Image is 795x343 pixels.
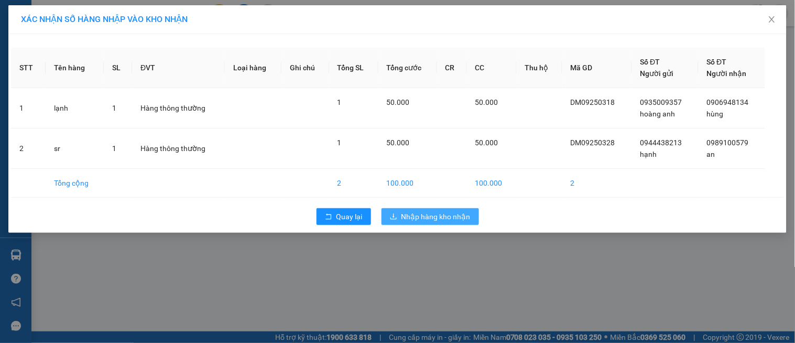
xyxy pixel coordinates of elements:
th: Loại hàng [225,48,281,88]
span: 0906948134 [707,98,749,106]
td: 2 [11,128,46,169]
span: hùng [707,110,724,118]
th: ĐVT [132,48,225,88]
td: 100.000 [378,169,437,198]
td: sr [46,128,104,169]
th: Mã GD [562,48,632,88]
td: 2 [329,169,378,198]
span: XÁC NHẬN SỐ HÀNG NHẬP VÀO KHO NHẬN [21,14,188,24]
button: rollbackQuay lại [317,208,371,225]
th: Thu hộ [517,48,562,88]
span: download [390,213,397,221]
span: DM09250328 [571,138,615,147]
th: CC [467,48,517,88]
span: Người gửi [640,69,674,78]
span: close [768,15,776,24]
span: 50.000 [475,98,498,106]
span: hạnh [640,150,657,158]
span: 50.000 [387,138,410,147]
span: 0935009357 [640,98,682,106]
td: Hàng thông thường [132,88,225,128]
span: rollback [325,213,332,221]
td: 100.000 [467,169,517,198]
th: STT [11,48,46,88]
span: Người nhận [707,69,747,78]
button: Close [757,5,787,35]
td: Hàng thông thường [132,128,225,169]
span: hoàng anh [640,110,676,118]
span: 0944438213 [640,138,682,147]
th: Tên hàng [46,48,104,88]
span: 1 [112,104,116,112]
button: downloadNhập hàng kho nhận [382,208,479,225]
span: 1 [112,144,116,153]
td: 2 [562,169,632,198]
td: lạnh [46,88,104,128]
td: Tổng cộng [46,169,104,198]
span: 50.000 [387,98,410,106]
span: DM09250318 [571,98,615,106]
th: Tổng cước [378,48,437,88]
span: 50.000 [475,138,498,147]
th: Tổng SL [329,48,378,88]
span: 1 [337,138,342,147]
span: Số ĐT [707,58,727,66]
span: 0989100579 [707,138,749,147]
span: Số ĐT [640,58,660,66]
th: SL [104,48,132,88]
span: Nhập hàng kho nhận [401,211,471,222]
span: Quay lại [336,211,363,222]
td: 1 [11,88,46,128]
th: CR [437,48,467,88]
th: Ghi chú [281,48,329,88]
span: an [707,150,715,158]
span: 1 [337,98,342,106]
